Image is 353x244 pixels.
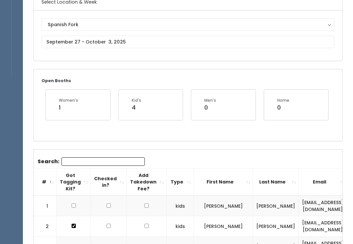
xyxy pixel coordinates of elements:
div: Spanish Fork [48,21,328,28]
th: Email: activate to sort column ascending [299,168,347,196]
td: kids [167,196,194,216]
div: 4 [132,103,141,112]
th: #: activate to sort column descending [34,168,57,196]
td: [EMAIL_ADDRESS][DOMAIN_NAME] [299,196,347,216]
th: Type: activate to sort column ascending [167,168,194,196]
input: September 27 - October 3, 2025 [42,36,334,48]
th: Got Tagging Kit?: activate to sort column ascending [57,168,91,196]
td: 2 [34,216,57,236]
td: kids [167,216,194,236]
th: Checked in?: activate to sort column ascending [91,168,127,196]
div: 0 [204,103,216,112]
div: 0 [277,103,289,112]
td: [PERSON_NAME] [253,196,299,216]
button: Spanish Fork [42,18,334,31]
div: Women's [59,97,78,103]
div: Men's [204,97,216,103]
td: [PERSON_NAME] [194,216,253,236]
th: First Name: activate to sort column ascending [194,168,253,196]
div: Home [277,97,289,103]
label: Search: [38,157,145,166]
th: Last Name: activate to sort column ascending [253,168,299,196]
div: Kid's [132,97,141,103]
td: [PERSON_NAME] [253,216,299,236]
td: [EMAIL_ADDRESS][DOMAIN_NAME] [299,216,347,236]
div: 1 [59,103,78,112]
small: Open Booths [42,78,71,83]
td: 1 [34,196,57,216]
td: [PERSON_NAME] [194,196,253,216]
th: Add Takedown Fee?: activate to sort column ascending [127,168,167,196]
input: Search: [61,157,145,166]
